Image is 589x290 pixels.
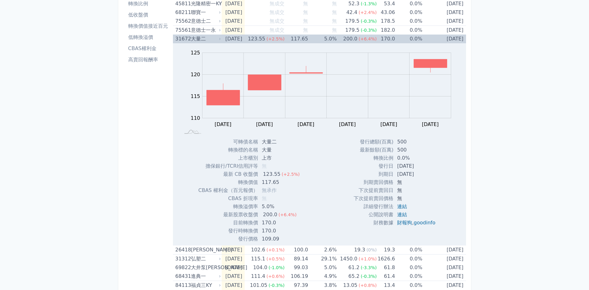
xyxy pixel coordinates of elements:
[279,212,297,217] span: (+6.4%)
[256,121,273,127] tspan: [DATE]
[308,35,337,43] td: 5.0%
[222,8,245,17] td: [DATE]
[198,235,258,243] td: 發行價格
[339,255,359,263] div: 1450.0
[332,1,337,7] span: 無
[354,162,393,170] td: 發行日
[191,255,220,263] div: 弘塑二
[222,255,245,264] td: [DATE]
[249,281,269,290] div: 101.05
[191,281,220,290] div: 福貞三KY
[354,138,393,146] td: 發行總額(百萬)
[266,256,284,261] span: (+0.5%)
[284,255,308,264] td: 89.14
[126,44,170,54] a: CBAS權利金
[354,186,393,194] td: 下次提前賣回日
[206,59,447,105] g: Series
[361,265,377,270] span: (-3.3%)
[198,146,258,154] td: 轉換標的名稱
[198,227,258,235] td: 發行時轉換價
[395,246,422,255] td: 0.0%
[393,162,440,170] td: [DATE]
[250,255,266,263] div: 115.1
[395,35,422,43] td: 0.0%
[393,178,440,186] td: 無
[366,247,377,252] span: (0%)
[126,11,170,19] li: 低收盤價
[258,154,305,162] td: 上市
[258,203,305,211] td: 5.0%
[175,17,190,26] div: 75562
[361,274,377,279] span: (-0.3%)
[377,263,395,272] td: 61.8
[198,154,258,162] td: 上市櫃別
[198,170,258,178] td: 最新 CB 收盤價
[282,172,300,177] span: (+2.5%)
[303,9,308,15] span: 無
[422,246,466,255] td: [DATE]
[266,36,284,41] span: (+2.5%)
[393,138,440,146] td: 500
[395,26,422,35] td: 0.0%
[339,121,356,127] tspan: [DATE]
[269,283,285,288] span: (-0.3%)
[198,178,258,186] td: 轉換價值
[344,26,361,35] div: 179.5
[422,8,466,17] td: [DATE]
[359,256,377,261] span: (+1.0%)
[332,18,337,24] span: 無
[353,246,367,254] div: 19.3
[262,163,267,169] span: 無
[270,18,284,24] span: 無成交
[303,1,308,7] span: 無
[266,247,284,252] span: (+0.1%)
[354,219,393,227] td: 財務數據
[187,50,460,127] g: Chart
[359,283,377,288] span: (+0.8%)
[345,8,359,17] div: 42.4
[393,186,440,194] td: 無
[198,194,258,203] td: CBAS 折現率
[270,9,284,15] span: 無成交
[347,263,361,272] div: 61.2
[332,9,337,15] span: 無
[252,263,269,272] div: 104.0
[344,17,361,26] div: 179.5
[222,272,245,281] td: [DATE]
[303,18,308,24] span: 無
[377,255,395,264] td: 1626.6
[258,146,305,154] td: 大量
[395,281,422,290] td: 0.0%
[222,281,245,290] td: [DATE]
[270,1,284,7] span: 無成交
[198,211,258,219] td: 最新股票收盤價
[215,121,231,127] tspan: [DATE]
[198,162,258,170] td: 擔保銀行/TCRI信用評等
[126,56,170,63] li: 高賣回報酬率
[395,17,422,26] td: 0.0%
[250,246,266,254] div: 102.6
[175,35,190,43] div: 31672
[126,32,170,42] a: 低轉換溢價
[126,10,170,20] a: 低收盤價
[359,36,377,41] span: (+6.4%)
[175,255,190,263] div: 31312
[191,246,220,254] div: [PERSON_NAME]
[377,17,395,26] td: 178.5
[191,17,220,26] div: 意德士二
[262,195,267,201] span: 無
[262,170,282,178] div: 123.55
[222,26,245,35] td: [DATE]
[380,121,397,127] tspan: [DATE]
[422,255,466,264] td: [DATE]
[308,263,337,272] td: 5.0%
[266,274,284,279] span: (+0.6%)
[258,227,305,235] td: 170.0
[361,1,377,6] span: (-1.3%)
[354,170,393,178] td: 到期日
[393,154,440,162] td: 0.0%
[308,281,337,290] td: 3.8%
[126,55,170,65] a: 高賣回報酬率
[422,35,466,43] td: [DATE]
[175,263,190,272] div: 69822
